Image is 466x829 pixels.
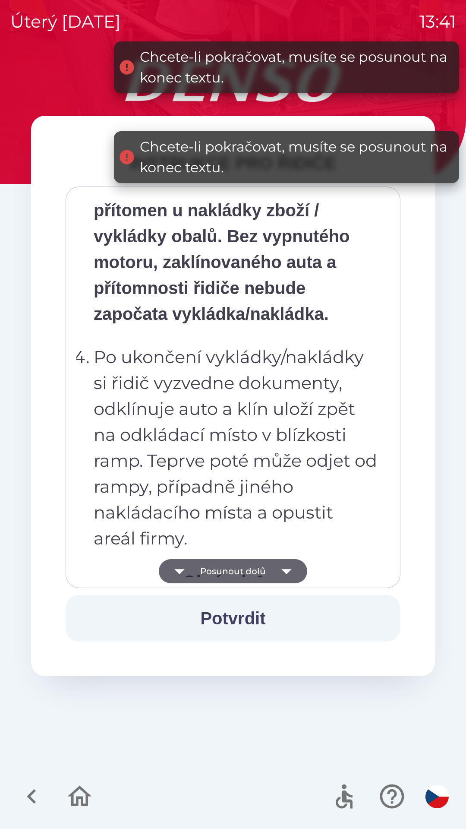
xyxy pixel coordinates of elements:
[10,9,121,35] p: úterý [DATE]
[140,136,450,178] div: Chcete-li pokračovat, musíte se posunout na konec textu.
[31,60,435,102] img: Logo
[66,595,400,642] button: Potvrdit
[425,785,449,808] img: cs flag
[419,9,456,35] p: 13:41
[159,559,307,583] button: Posunout dolů
[66,150,400,176] div: INSTRUKCE PRO ŘIDIČE
[140,47,450,88] div: Chcete-li pokračovat, musíte se posunout na konec textu.
[94,344,378,551] p: Po ukončení vykládky/nakládky si řidič vyzvedne dokumenty, odklínuje auto a klín uloží zpět na od...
